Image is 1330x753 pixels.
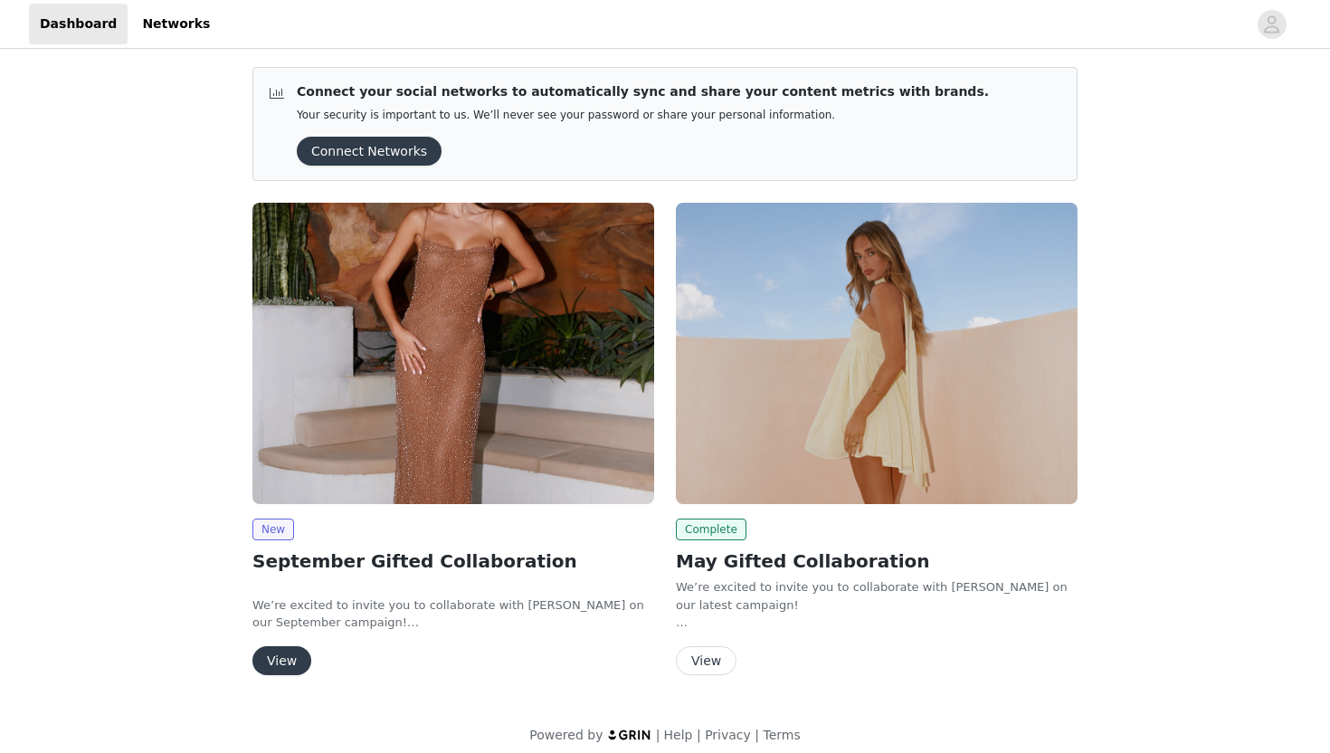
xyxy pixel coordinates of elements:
a: Privacy [705,728,751,742]
a: Networks [131,4,221,44]
button: View [676,646,736,675]
h2: September Gifted Collaboration [252,548,654,575]
h2: May Gifted Collaboration [676,548,1078,575]
img: Peppermayo USA [252,203,654,504]
span: | [755,728,759,742]
span: | [697,728,701,742]
a: Help [664,728,693,742]
span: Powered by [529,728,603,742]
a: Dashboard [29,4,128,44]
a: View [252,654,311,668]
p: Connect your social networks to automatically sync and share your content metrics with brands. [297,82,989,101]
p: We’re excited to invite you to collaborate with [PERSON_NAME] on our latest campaign! [676,578,1078,614]
img: logo [607,729,652,740]
span: | [656,728,660,742]
button: View [252,646,311,675]
a: View [676,654,736,668]
p: We’re excited to invite you to collaborate with [PERSON_NAME] on our September campaign! [252,596,654,632]
span: Complete [676,519,746,540]
img: Peppermayo USA [676,203,1078,504]
span: New [252,519,294,540]
button: Connect Networks [297,137,442,166]
a: Terms [763,728,800,742]
div: avatar [1263,10,1280,39]
p: Your security is important to us. We’ll never see your password or share your personal information. [297,109,989,122]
